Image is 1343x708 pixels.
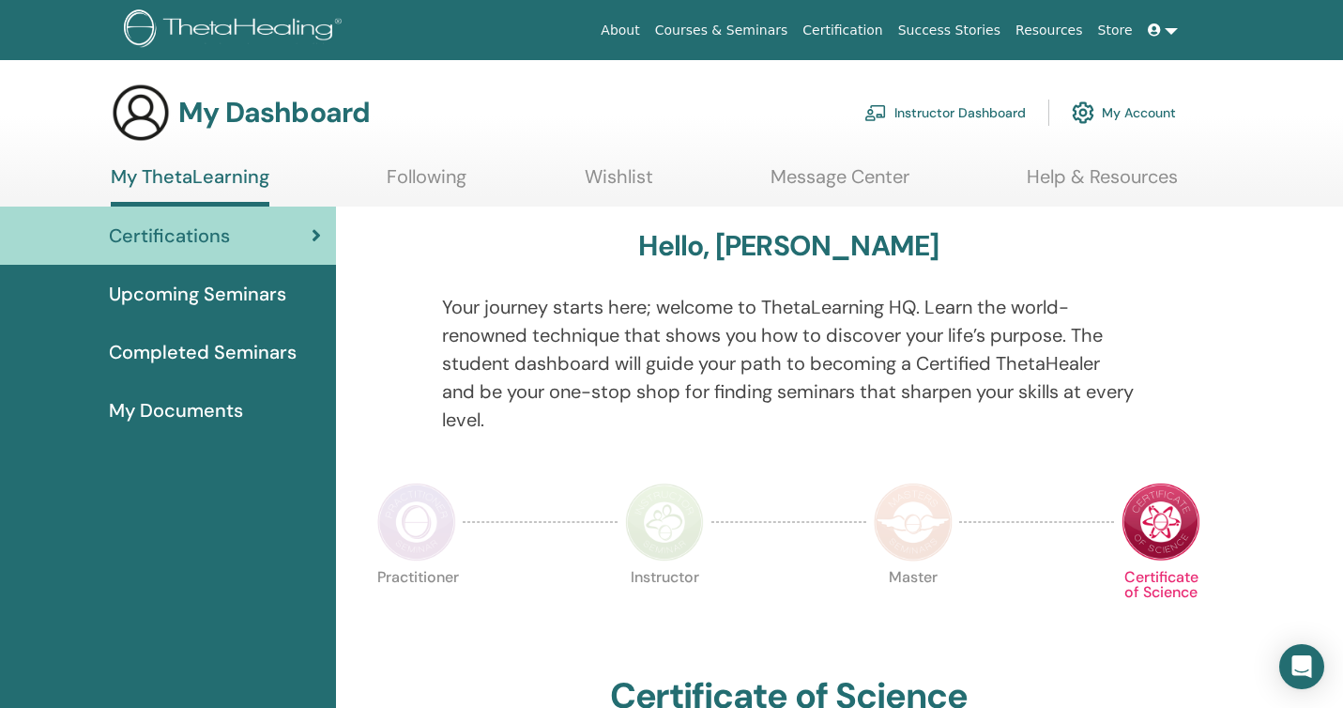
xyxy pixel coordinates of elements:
h3: My Dashboard [178,96,370,130]
span: My Documents [109,396,243,424]
a: Success Stories [891,13,1008,48]
img: Instructor [625,483,704,562]
img: cog.svg [1072,97,1094,129]
img: Certificate of Science [1122,483,1200,562]
a: My Account [1072,92,1176,133]
p: Practitioner [377,570,456,649]
a: Help & Resources [1027,165,1178,202]
a: Store [1091,13,1140,48]
a: Instructor Dashboard [864,92,1026,133]
a: Resources [1008,13,1091,48]
img: chalkboard-teacher.svg [864,104,887,121]
p: Certificate of Science [1122,570,1200,649]
a: About [593,13,647,48]
h3: Hello, [PERSON_NAME] [638,229,939,263]
p: Your journey starts here; welcome to ThetaLearning HQ. Learn the world-renowned technique that sh... [442,293,1136,434]
img: Practitioner [377,483,456,562]
p: Instructor [625,570,704,649]
p: Master [874,570,953,649]
span: Certifications [109,222,230,250]
a: Message Center [771,165,909,202]
img: Master [874,483,953,562]
img: logo.png [124,9,348,52]
span: Upcoming Seminars [109,280,286,308]
a: My ThetaLearning [111,165,269,207]
a: Wishlist [585,165,653,202]
a: Following [387,165,466,202]
a: Certification [795,13,890,48]
span: Completed Seminars [109,338,297,366]
img: generic-user-icon.jpg [111,83,171,143]
a: Courses & Seminars [648,13,796,48]
div: Open Intercom Messenger [1279,644,1324,689]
